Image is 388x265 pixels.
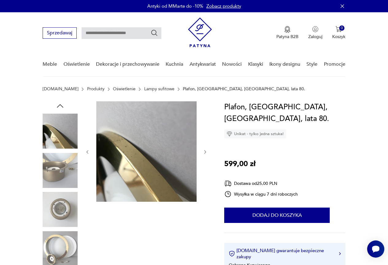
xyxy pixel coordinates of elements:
p: 599,00 zł [224,158,255,170]
img: Zdjęcie produktu Plafon, kinkiet, Niemcy, lata 80. [43,114,78,149]
img: Ikona dostawy [224,180,232,187]
a: Produkty [87,87,105,92]
button: 0Koszyk [332,26,345,40]
div: 0 [339,25,344,31]
button: [DOMAIN_NAME] gwarantuje bezpieczne zakupy [229,247,341,260]
button: Szukaj [151,29,158,37]
a: Klasyki [248,53,263,76]
img: Ikonka użytkownika [312,26,318,32]
div: Unikat - tylko jedna sztuka! [224,129,286,138]
a: Nowości [222,53,242,76]
button: Sprzedawaj [43,27,77,39]
img: Ikona medalu [284,26,290,33]
a: Antykwariat [190,53,216,76]
a: Style [306,53,317,76]
p: Antyki od MMarte do -10% [147,3,203,9]
img: Zdjęcie produktu Plafon, kinkiet, Niemcy, lata 80. [96,101,197,202]
h1: Plafon, [GEOGRAPHIC_DATA], [GEOGRAPHIC_DATA], lata 80. [224,101,345,125]
a: Lampy sufitowe [144,87,175,92]
a: Ikony designu [269,53,300,76]
a: Dekoracje i przechowywanie [96,53,159,76]
a: Oświetlenie [113,87,136,92]
p: Zaloguj [308,34,322,40]
button: Patyna B2B [276,26,298,40]
img: Ikona strzałki w prawo [339,252,341,255]
img: Zdjęcie produktu Plafon, kinkiet, Niemcy, lata 80. [43,192,78,227]
div: Wysyłka w ciągu 7 dni roboczych [224,190,298,198]
a: Ikona medaluPatyna B2B [276,26,298,40]
div: Dostawa od 25,00 PLN [224,180,298,187]
img: Ikona diamentu [227,131,232,137]
a: Oświetlenie [63,53,90,76]
a: Kuchnia [166,53,183,76]
img: Patyna - sklep z meblami i dekoracjami vintage [188,18,212,47]
p: Patyna B2B [276,34,298,40]
button: Dodaj do koszyka [224,208,330,223]
a: Promocje [324,53,345,76]
a: Sprzedawaj [43,31,77,36]
img: Ikona koszyka [336,26,342,32]
iframe: Smartsupp widget button [367,240,384,258]
a: Zobacz produkty [206,3,241,9]
img: Ikona certyfikatu [229,251,235,257]
img: Zdjęcie produktu Plafon, kinkiet, Niemcy, lata 80. [43,153,78,188]
p: Plafon, [GEOGRAPHIC_DATA], [GEOGRAPHIC_DATA], lata 80. [183,87,305,92]
a: [DOMAIN_NAME] [43,87,79,92]
a: Meble [43,53,57,76]
button: Zaloguj [308,26,322,40]
p: Koszyk [332,34,345,40]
